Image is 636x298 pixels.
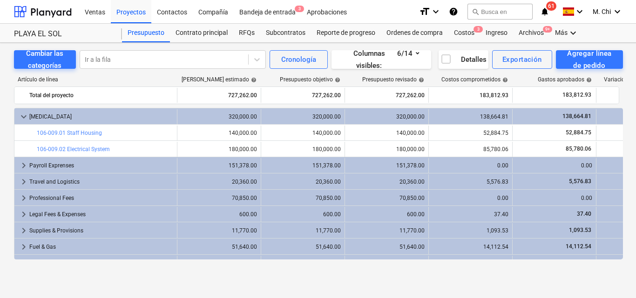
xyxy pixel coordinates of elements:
span: keyboard_arrow_right [18,241,29,252]
span: 61 [546,1,556,11]
div: PLAYA EL SOL [14,29,111,39]
div: Supplies & Provisions [29,223,173,238]
div: 600.00 [265,211,341,218]
span: keyboard_arrow_right [18,258,29,269]
div: 140,000.00 [265,130,341,136]
a: RFQs [233,24,260,42]
div: Archivos [513,24,549,42]
a: Reporte de progreso [311,24,381,42]
div: Professional Fees [29,191,173,205]
div: 180,000.00 [265,146,341,152]
div: Agregar línea de pedido [566,47,613,72]
i: format_size [419,6,430,17]
div: Maintenance & Repairs [29,256,173,271]
div: Exportación [502,53,542,66]
a: 106-009.02 Electrical System [37,146,110,152]
div: 70,850.00 [265,195,341,201]
button: Busca en [467,4,533,20]
div: Fuel & Gas [29,239,173,254]
i: keyboard_arrow_down [568,27,579,39]
div: Detalles [440,53,487,66]
div: 727,262.00 [181,88,257,103]
div: 727,262.00 [265,88,341,103]
div: Contrato principal [170,24,233,42]
iframe: Chat Widget [589,253,636,298]
span: 138,664.81 [562,113,592,119]
span: 183,812.93 [562,91,592,99]
div: Costos [448,24,480,42]
a: Archivos9+ [513,24,549,42]
span: help [333,77,340,83]
span: 37.40 [576,211,592,217]
span: help [249,77,257,83]
a: Subcontratos [260,24,311,42]
span: 9+ [543,26,552,33]
div: 0.00 [433,162,508,169]
i: keyboard_arrow_down [430,6,441,17]
span: 52,884.75 [565,129,592,136]
span: keyboard_arrow_right [18,176,29,187]
span: keyboard_arrow_right [18,209,29,220]
i: notifications [540,6,549,17]
span: M. Chi [593,8,611,15]
div: 138,664.81 [433,113,508,120]
div: 11,770.00 [181,227,257,234]
div: Widget de chat [589,253,636,298]
span: 5,576.83 [568,178,592,185]
a: Ordenes de compra [381,24,448,42]
div: 14,112.54 [433,244,508,250]
div: 183,812.93 [433,88,508,103]
span: help [584,77,592,83]
div: 20,360.00 [349,179,425,185]
div: 600.00 [181,211,257,218]
div: 140,000.00 [349,130,425,136]
i: keyboard_arrow_down [574,6,585,17]
div: Total del proyecto [29,88,173,103]
button: Exportación [492,50,552,69]
a: Costos3 [448,24,480,42]
button: Cronología [270,50,328,69]
span: keyboard_arrow_right [18,192,29,204]
div: 20,360.00 [181,179,257,185]
div: 85,780.06 [433,146,508,152]
span: 1,093.53 [568,227,592,233]
div: 20,360.00 [265,179,341,185]
div: 70,850.00 [349,195,425,201]
div: 0.00 [516,162,592,169]
div: 11,770.00 [349,227,425,234]
span: 14,112.54 [565,243,592,250]
div: Costos comprometidos [441,76,508,83]
div: Cronología [281,53,316,66]
div: [MEDICAL_DATA] [29,109,173,124]
div: [PERSON_NAME] estimado [182,76,257,83]
div: Columnas visibles : 6/14 [343,47,420,72]
a: 106-009.01 Staff Housing [37,130,102,136]
div: Artículo de línea [14,76,177,83]
div: 70,850.00 [181,195,257,201]
div: 727,262.00 [349,88,425,103]
div: Presupuesto revisado [362,76,424,83]
div: 11,770.00 [265,227,341,234]
div: 600.00 [349,211,425,218]
a: Presupuesto [122,24,170,42]
i: keyboard_arrow_down [612,6,623,17]
span: keyboard_arrow_right [18,160,29,171]
div: 151,378.00 [349,162,425,169]
div: 5,576.83 [433,179,508,185]
div: 51,640.00 [181,244,257,250]
span: 3 [474,26,483,33]
span: 85,780.06 [565,146,592,152]
div: 37.40 [433,211,508,218]
div: Legal Fees & Expenses [29,207,173,222]
span: help [501,77,508,83]
div: 151,378.00 [265,162,341,169]
span: 3 [295,6,304,12]
a: Ingreso [480,24,513,42]
button: Cambiar las categorías [14,50,76,69]
div: 320,000.00 [265,113,341,120]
